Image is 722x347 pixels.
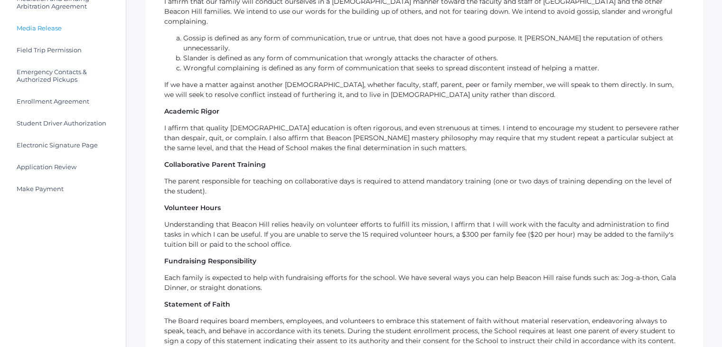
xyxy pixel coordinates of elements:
p: The parent responsible for teaching on collaborative days is required to attend mandatory trainin... [164,176,684,196]
span: Emergency Contacts & Authorized Pickups [17,68,116,83]
strong: Fundraising Responsibility [164,257,256,265]
p: The Board requires board members, employees, and volunteers to embrace this statement of faith wi... [164,316,684,346]
strong: Collaborative Parent Training [164,160,266,169]
p: Each family is expected to help with fundraising efforts for the school. We have several ways you... [164,273,684,293]
p: If we have a matter against another [DEMOGRAPHIC_DATA], whether faculty, staff, parent, peer or f... [164,80,684,100]
span: Make Payment [17,185,64,193]
li: Wrongful complaining is defined as any form of communication that seeks to spread discontent inst... [183,63,684,73]
span: Enrollment Agreement [17,97,89,105]
span: Electronic Signature Page [17,141,98,149]
span: Media Release [17,24,62,32]
p: I affirm that quality [DEMOGRAPHIC_DATA] education is often rigorous, and even strenuous at times... [164,123,684,153]
span: Field Trip Permission [17,46,82,54]
strong: Statement of Faith [164,300,230,308]
strong: Volunteer Hours [164,203,221,212]
strong: Academic Rigor [164,107,219,116]
span: Student Driver Authorization [17,119,106,127]
span: Application Review [17,163,76,171]
p: Understanding that Beacon Hill relies heavily on volunteer efforts to fulfill its mission, I affi... [164,220,684,250]
li: Gossip is defined as any form of communication, true or untrue, that does not have a good purpose... [183,33,684,53]
li: Slander is defined as any form of communication that wrongly attacks the character of others. [183,53,684,63]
